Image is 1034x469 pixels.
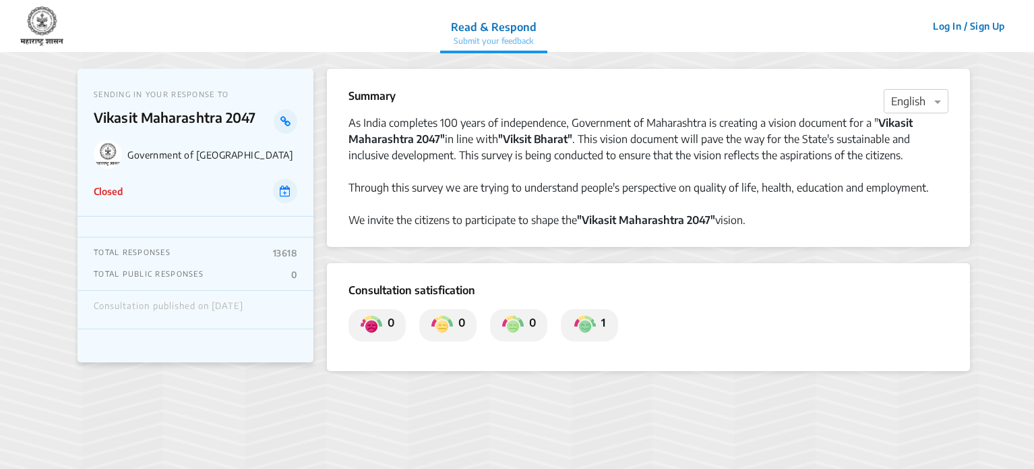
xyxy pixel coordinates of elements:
[502,314,524,336] img: private_somewhat_satisfied.png
[348,212,948,228] div: We invite the citizens to participate to shape the vision.
[924,16,1014,36] button: Log In / Sign Up
[348,88,396,104] p: Summary
[348,282,948,298] p: Consultation satisfication
[273,248,297,258] p: 13618
[94,248,171,258] p: TOTAL RESPONSES
[596,314,605,336] p: 1
[291,269,297,280] p: 0
[94,140,122,169] img: Government of Maharashtra logo
[94,90,297,99] p: SENDING IN YOUR RESPONSE TO
[94,301,243,319] div: Consultation published on [DATE]
[451,19,537,35] p: Read & Respond
[451,35,537,47] p: Submit your feedback
[431,314,453,336] img: private_somewhat_dissatisfied.png
[574,314,596,336] img: private_satisfied.png
[348,115,948,163] div: As India completes 100 years of independence, Government of Maharashtra is creating a vision docu...
[361,314,382,336] img: private_dissatisfied.png
[127,149,297,161] p: Government of [GEOGRAPHIC_DATA]
[94,109,274,134] p: Vikasit Maharashtra 2047
[20,6,63,47] img: 7907nfqetxyivg6ubhai9kg9bhzr
[382,314,394,336] p: 0
[94,184,123,198] p: Closed
[498,132,572,146] strong: "Viksit Bharat"
[524,314,536,336] p: 0
[348,180,948,196] div: Through this survey we are trying to understand people's perspective on quality of life, health, ...
[94,269,204,280] p: TOTAL PUBLIC RESPONSES
[577,213,715,227] strong: "Vikasit Maharashtra 2047"
[453,314,465,336] p: 0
